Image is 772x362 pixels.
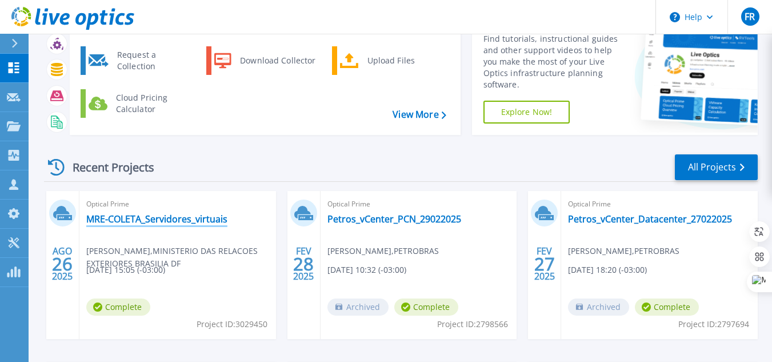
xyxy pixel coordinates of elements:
[327,299,389,316] span: Archived
[568,245,679,257] span: [PERSON_NAME] , PETROBRAS
[437,318,508,331] span: Project ID: 2798566
[332,46,449,75] a: Upload Files
[86,299,150,316] span: Complete
[327,264,406,276] span: [DATE] 10:32 (-03:00)
[111,49,195,72] div: Request a Collection
[327,245,439,257] span: [PERSON_NAME] , PETROBRAS
[568,198,751,210] span: Optical Prime
[44,153,170,181] div: Recent Projects
[394,299,458,316] span: Complete
[51,243,73,285] div: AGO 2025
[293,243,314,285] div: FEV 2025
[86,264,165,276] span: [DATE] 15:05 (-03:00)
[568,299,629,316] span: Archived
[110,92,195,115] div: Cloud Pricing Calculator
[293,259,314,269] span: 28
[206,46,323,75] a: Download Collector
[86,245,276,270] span: [PERSON_NAME] , MINISTERIO DAS RELACOES EXTERIORES BRASILIA DF
[234,49,321,72] div: Download Collector
[678,318,749,331] span: Project ID: 2797694
[568,264,647,276] span: [DATE] 18:20 (-03:00)
[745,12,755,21] span: FR
[86,213,227,225] a: MRE-COLETA_Servidores_virtuais
[635,299,699,316] span: Complete
[81,46,198,75] a: Request a Collection
[675,154,758,180] a: All Projects
[393,109,446,120] a: View More
[52,259,73,269] span: 26
[534,259,555,269] span: 27
[534,243,555,285] div: FEV 2025
[483,101,570,124] a: Explore Now!
[197,318,267,331] span: Project ID: 3029450
[81,89,198,118] a: Cloud Pricing Calculator
[327,213,461,225] a: Petros_vCenter_PCN_29022025
[483,33,626,90] div: Find tutorials, instructional guides and other support videos to help you make the most of your L...
[86,198,269,210] span: Optical Prime
[327,198,510,210] span: Optical Prime
[362,49,446,72] div: Upload Files
[568,213,732,225] a: Petros_vCenter_Datacenter_27022025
